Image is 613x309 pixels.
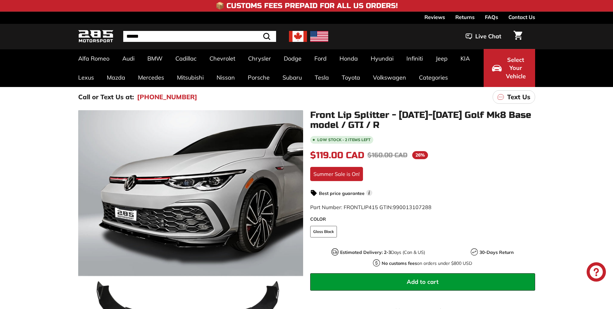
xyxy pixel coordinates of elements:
h4: 📦 Customs Fees Prepaid for All US Orders! [216,2,398,10]
strong: Estimated Delivery: 2-3 [340,249,391,255]
span: Add to cart [407,278,439,285]
a: Alfa Romeo [72,49,116,68]
p: Call or Text Us at: [78,92,134,102]
a: Mercedes [132,68,171,87]
a: Cadillac [169,49,203,68]
a: Honda [333,49,364,68]
span: $160.00 CAD [367,151,407,159]
button: Select Your Vehicle [484,49,535,87]
a: Text Us [493,90,535,104]
a: Infiniti [400,49,429,68]
strong: 30-Days Return [479,249,514,255]
img: Logo_285_Motorsport_areodynamics_components [78,29,114,44]
a: KIA [454,49,476,68]
a: Chevrolet [203,49,242,68]
a: Lexus [72,68,100,87]
a: BMW [141,49,169,68]
button: Live Chat [457,28,510,44]
span: Low stock - 2 items left [317,138,371,142]
span: 26% [412,151,428,159]
strong: Best price guarantee [319,190,365,196]
span: Select Your Vehicle [505,56,527,81]
span: Part Number: FRONTLIP415 GTIN: [310,204,432,210]
a: Mitsubishi [171,68,210,87]
a: Returns [455,12,475,23]
input: Search [123,31,276,42]
a: Subaru [276,68,308,87]
a: FAQs [485,12,498,23]
a: Ford [308,49,333,68]
a: Cart [510,25,526,47]
a: Contact Us [508,12,535,23]
a: Porsche [241,68,276,87]
a: Reviews [424,12,445,23]
a: Volkswagen [367,68,413,87]
inbox-online-store-chat: Shopify online store chat [585,262,608,283]
p: Days (Can & US) [340,249,425,256]
a: Toyota [335,68,367,87]
strong: No customs fees [382,260,417,266]
span: Live Chat [475,32,501,41]
a: Mazda [100,68,132,87]
p: on orders under $800 USD [382,260,472,267]
a: Jeep [429,49,454,68]
a: [PHONE_NUMBER] [137,92,197,102]
a: Chrysler [242,49,277,68]
span: 990013107288 [393,204,432,210]
a: Hyundai [364,49,400,68]
button: Add to cart [310,273,535,291]
p: Text Us [507,92,530,102]
a: Dodge [277,49,308,68]
a: Nissan [210,68,241,87]
h1: Front Lip Splitter - [DATE]-[DATE] Golf Mk8 Base model / GTI / R [310,110,535,130]
a: Audi [116,49,141,68]
a: Tesla [308,68,335,87]
a: Categories [413,68,454,87]
span: i [366,190,372,196]
div: Summer Sale is On! [310,167,363,181]
span: $119.00 CAD [310,150,364,161]
label: COLOR [310,216,535,223]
